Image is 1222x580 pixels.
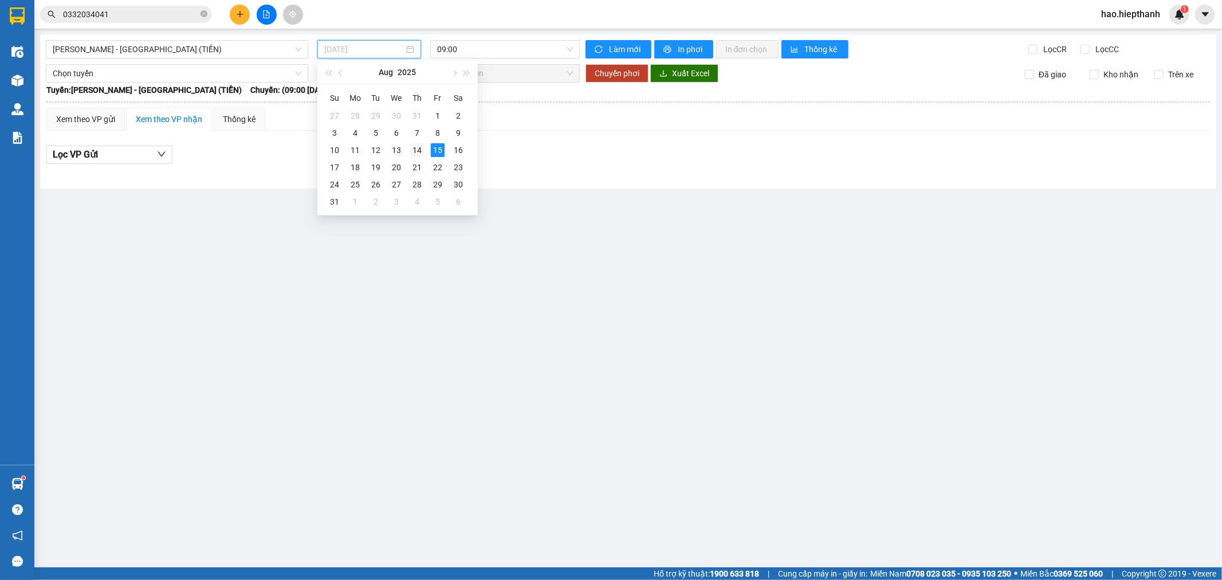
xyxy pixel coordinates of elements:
div: 4 [348,126,362,140]
div: 11 [348,143,362,157]
th: Su [324,89,345,107]
td: 2025-08-16 [448,142,469,159]
td: 2025-08-30 [448,176,469,193]
span: Hỗ trợ kỹ thuật: [654,567,759,580]
button: bar-chartThống kê [781,40,848,58]
div: 19 [369,160,383,174]
div: 24 [328,178,341,191]
div: 23 [451,160,465,174]
td: 2025-08-26 [366,176,386,193]
span: 09:00 [437,41,572,58]
td: 2025-09-06 [448,193,469,210]
td: 2025-08-28 [407,176,427,193]
span: Chọn tuyến [53,65,301,82]
span: Kho nhận [1099,68,1143,81]
button: plus [230,5,250,25]
div: 17 [328,160,341,174]
div: 1 [431,109,445,123]
span: | [768,567,769,580]
td: 2025-07-30 [386,107,407,124]
span: Chuyến: (09:00 [DATE]) [250,84,334,96]
div: Thống kê [223,113,256,126]
td: 2025-08-27 [386,176,407,193]
div: 10 [328,143,341,157]
span: Cung cấp máy in - giấy in: [778,567,867,580]
td: 2025-08-05 [366,124,386,142]
img: icon-new-feature [1174,9,1185,19]
td: 2025-08-08 [427,124,448,142]
div: 12 [369,143,383,157]
div: 1 [348,195,362,209]
sup: 1 [22,476,25,480]
th: Th [407,89,427,107]
span: Miền Bắc [1020,567,1103,580]
div: 14 [410,143,424,157]
img: warehouse-icon [11,103,23,115]
td: 2025-08-11 [345,142,366,159]
td: 2025-09-01 [345,193,366,210]
img: logo-vxr [10,7,25,25]
div: 7 [410,126,424,140]
strong: 0708 023 035 - 0935 103 250 [906,569,1011,578]
span: Lọc CR [1039,43,1069,56]
span: In phơi [678,43,704,56]
span: Lọc CC [1091,43,1121,56]
div: 21 [410,160,424,174]
span: question-circle [12,504,23,515]
td: 2025-08-09 [448,124,469,142]
div: 2 [451,109,465,123]
div: 6 [451,195,465,209]
td: 2025-08-10 [324,142,345,159]
span: caret-down [1200,9,1211,19]
div: 5 [369,126,383,140]
div: 29 [431,178,445,191]
img: solution-icon [11,132,23,144]
div: 28 [348,109,362,123]
span: message [12,556,23,567]
button: Lọc VP Gửi [46,146,172,164]
div: 4 [410,195,424,209]
span: Đã giao [1034,68,1071,81]
span: | [1111,567,1113,580]
td: 2025-08-25 [345,176,366,193]
button: caret-down [1195,5,1215,25]
td: 2025-08-19 [366,159,386,176]
div: 30 [451,178,465,191]
input: 15/08/2025 [324,43,404,56]
td: 2025-09-03 [386,193,407,210]
div: 8 [431,126,445,140]
td: 2025-08-31 [324,193,345,210]
span: search [48,10,56,18]
span: hao.hiepthanh [1092,7,1169,21]
img: warehouse-icon [11,478,23,490]
td: 2025-07-29 [366,107,386,124]
div: 18 [348,160,362,174]
td: 2025-08-24 [324,176,345,193]
button: printerIn phơi [654,40,713,58]
div: 31 [410,109,424,123]
td: 2025-08-13 [386,142,407,159]
th: We [386,89,407,107]
td: 2025-09-02 [366,193,386,210]
span: Chọn chuyến [437,65,572,82]
td: 2025-08-17 [324,159,345,176]
td: 2025-09-05 [427,193,448,210]
div: 30 [390,109,403,123]
span: Miền Nam [870,567,1011,580]
span: Làm mới [609,43,642,56]
div: Xem theo VP gửi [56,113,115,126]
span: aim [289,10,297,18]
span: notification [12,530,23,541]
span: Thống kê [805,43,839,56]
span: 1 [1182,5,1186,13]
td: 2025-08-03 [324,124,345,142]
span: file-add [262,10,270,18]
div: 15 [431,143,445,157]
th: Sa [448,89,469,107]
div: 5 [431,195,445,209]
span: ⚪️ [1014,571,1017,576]
button: Aug [379,61,393,84]
button: aim [283,5,303,25]
span: sync [595,45,604,54]
div: 6 [390,126,403,140]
